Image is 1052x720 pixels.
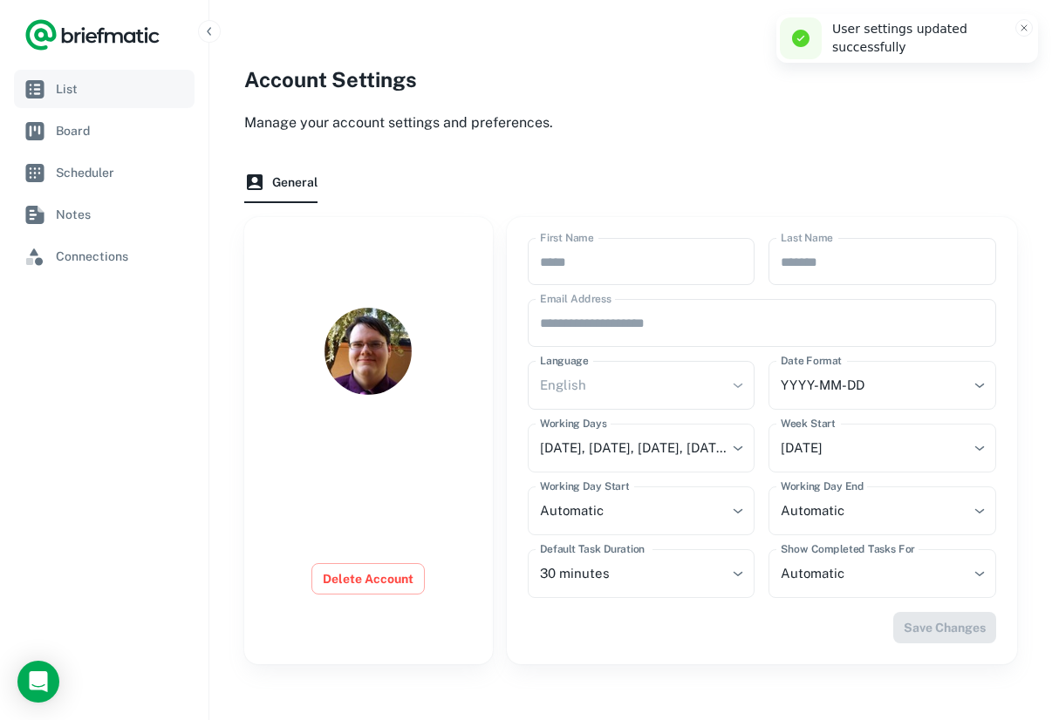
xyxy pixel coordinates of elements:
[244,112,1017,133] p: Manage your account settings and preferences.
[17,661,59,703] div: Open Intercom Messenger
[540,541,645,557] label: Default Task Duration
[769,549,996,598] div: Automatic
[769,361,996,410] div: YYYY-MM-DD
[14,70,195,108] a: List
[324,308,412,395] img: Kevin Stewart
[832,20,1003,57] div: User settings updated successfully
[56,121,188,140] span: Board
[14,237,195,275] a: Connections
[769,486,996,535] div: Automatic
[244,64,1017,95] h2: Account Settings
[244,161,318,203] button: General
[769,424,996,472] div: [DATE]
[540,479,629,494] label: Working Day Start
[528,424,755,472] div: [DATE], [DATE], [DATE], [DATE], [DATE], [DATE], [DATE]
[528,486,755,535] div: Automatic
[528,361,755,410] div: English
[56,163,188,182] span: Scheduler
[14,195,195,234] a: Notes
[781,230,833,246] label: Last Name
[540,230,594,246] label: First Name
[528,549,755,598] div: 30 minutes
[781,353,842,369] label: Date Format
[14,153,195,192] a: Scheduler
[56,247,188,266] span: Connections
[14,112,195,150] a: Board
[311,563,425,594] button: Delete Account
[781,479,864,494] label: Working Day End
[781,416,835,431] label: Week Start
[540,353,589,369] label: Language
[540,291,611,307] label: Email Address
[56,205,188,224] span: Notes
[540,416,607,431] label: Working Days
[56,79,188,98] span: List
[24,17,161,52] a: Logo
[781,541,915,557] label: Show Completed Tasks For
[1015,19,1033,37] button: Close toast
